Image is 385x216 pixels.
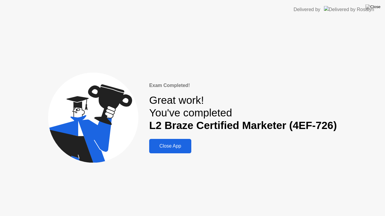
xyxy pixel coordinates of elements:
[294,6,320,13] div: Delivered by
[324,6,374,13] img: Delivered by Rosalyn
[151,143,189,149] div: Close App
[149,94,337,132] div: Great work! You've completed
[149,139,191,153] button: Close App
[365,4,380,9] img: Close
[149,119,337,131] b: L2 Braze Certified Marketer (4EF-726)
[149,82,337,89] div: Exam Completed!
